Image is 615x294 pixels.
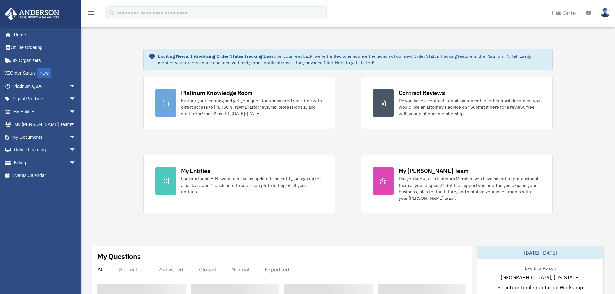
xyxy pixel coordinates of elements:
span: [GEOGRAPHIC_DATA], [US_STATE] [501,273,580,281]
div: Did you know, as a Platinum Member, you have an entire professional team at your disposal? Get th... [399,176,541,201]
div: My [PERSON_NAME] Team [399,167,469,175]
a: Home [5,28,82,41]
a: Order StatusNEW [5,67,86,80]
span: arrow_drop_down [69,144,82,157]
div: Contract Reviews [399,89,445,97]
div: Normal [231,266,249,273]
a: Events Calendar [5,169,86,182]
div: Looking for an EIN, want to make an update to an entity, or sign up for a bank account? Click her... [181,176,323,195]
a: Tax Organizers [5,54,86,67]
span: arrow_drop_down [69,105,82,118]
span: arrow_drop_down [69,156,82,169]
a: Online Learningarrow_drop_down [5,144,86,157]
div: Platinum Knowledge Room [181,89,253,97]
a: Contract Reviews Do you have a contract, rental agreement, or other legal document you would like... [361,77,553,129]
div: Submitted [119,266,144,273]
div: Further your learning and get your questions answered real-time with direct access to [PERSON_NAM... [181,97,323,117]
div: My Entities [181,167,210,175]
span: arrow_drop_down [69,80,82,93]
a: My Entitiesarrow_drop_down [5,105,86,118]
a: My [PERSON_NAME] Team Did you know, as a Platinum Member, you have an entire professional team at... [361,155,553,213]
a: Billingarrow_drop_down [5,156,86,169]
div: Do you have a contract, rental agreement, or other legal document you would like an attorney's ad... [399,97,541,117]
img: Anderson Advisors Platinum Portal [3,8,61,20]
i: menu [87,9,95,17]
strong: Exciting News: Introducing Order Status Tracking! [158,53,264,59]
div: NEW [37,68,51,78]
span: arrow_drop_down [69,131,82,144]
span: arrow_drop_down [69,118,82,131]
a: Platinum Knowledge Room Further your learning and get your questions answered real-time with dire... [143,77,335,129]
a: Digital Productsarrow_drop_down [5,93,86,106]
div: Live & In-Person [520,264,561,271]
a: My Entities Looking for an EIN, want to make an update to an entity, or sign up for a bank accoun... [143,155,335,213]
a: Online Ordering [5,41,86,54]
div: Expedited [265,266,289,273]
i: search [108,9,115,16]
div: Answered [159,266,183,273]
div: All [97,266,104,273]
a: menu [87,11,95,17]
div: [DATE]-[DATE] [477,246,603,259]
div: Based on your feedback, we're thrilled to announce the launch of our new Order Status Tracking fe... [158,53,547,66]
span: arrow_drop_down [69,93,82,106]
a: Click Here to get started! [324,60,374,66]
a: My [PERSON_NAME] Teamarrow_drop_down [5,118,86,131]
img: User Pic [600,8,610,17]
div: My Questions [97,251,141,261]
span: Structure Implementation Workshop [497,283,583,291]
a: Platinum Q&Aarrow_drop_down [5,80,86,93]
a: My Documentsarrow_drop_down [5,131,86,144]
div: Closed [199,266,216,273]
